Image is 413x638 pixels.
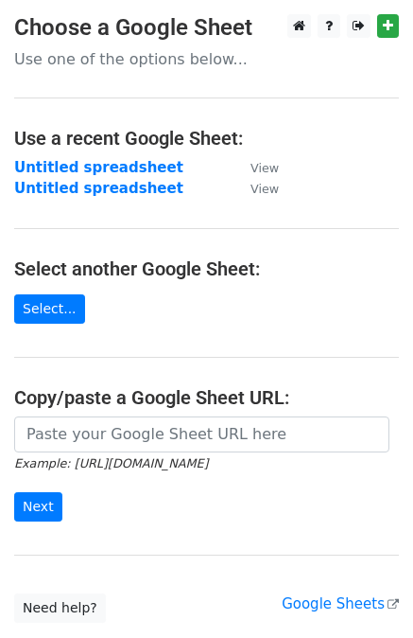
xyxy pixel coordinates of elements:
input: Paste your Google Sheet URL here [14,416,389,452]
small: Example: [URL][DOMAIN_NAME] [14,456,208,470]
a: Untitled spreadsheet [14,180,183,197]
h4: Select another Google Sheet: [14,257,399,280]
a: View [232,180,279,197]
a: Google Sheets [282,595,399,612]
a: Select... [14,294,85,324]
p: Use one of the options below... [14,49,399,69]
a: Untitled spreadsheet [14,159,183,176]
a: Need help? [14,594,106,623]
h4: Use a recent Google Sheet: [14,127,399,150]
small: View [250,161,279,175]
h3: Choose a Google Sheet [14,14,399,42]
input: Next [14,492,62,522]
h4: Copy/paste a Google Sheet URL: [14,386,399,409]
a: View [232,159,279,176]
small: View [250,182,279,196]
